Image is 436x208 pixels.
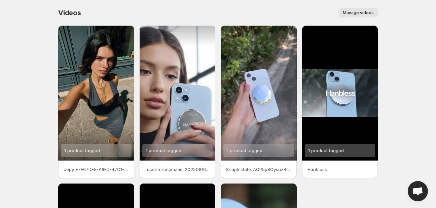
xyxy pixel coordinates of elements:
button: Manage videos [339,8,378,18]
span: 1 product tagged [146,148,181,153]
span: Manage videos [343,10,374,15]
span: 1 product tagged [227,148,262,153]
p: copy_E7F67DF5-A6ED-47C1-A4AD-D61E90DF741C [64,166,129,173]
p: Hanbless [307,166,373,173]
span: 1 product tagged [308,148,344,153]
span: Videos [58,9,81,17]
a: Open chat [408,181,428,201]
p: _scene_cinematic_202508161526 [145,166,210,173]
span: 1 product tagged [64,148,100,153]
p: SnapInstato_AQP5pBOysuzBLkOEEJTUtRhLpyAODqGmLIIf5lQm5pcKAuo1vsb1VCpguF1gAYQUj2Vi4S3kPA1MUh0ZS7a9m... [226,166,291,173]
